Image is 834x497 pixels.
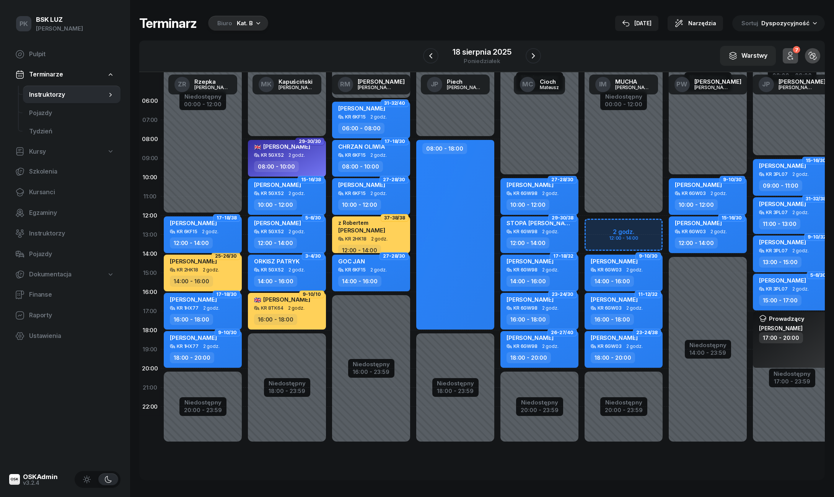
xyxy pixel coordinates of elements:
[261,191,284,196] div: KR 5GX52
[9,224,121,243] a: Instruktorzy
[605,405,643,413] div: 20:00 - 23:59
[741,18,760,28] span: Sortuj
[513,267,538,272] div: KR 6GW98
[139,91,161,110] div: 06:00
[676,81,687,88] span: PW
[370,191,387,196] span: 2 godz.
[9,266,121,283] a: Dokumentacja
[598,305,622,310] div: KR 6GW03
[552,294,573,295] span: 23-24/30
[723,179,742,180] span: 9-10/30
[170,219,217,227] span: [PERSON_NAME]
[218,332,237,333] span: 9-10/30
[206,16,268,31] button: BiuroKat. B
[766,286,788,291] div: KR 3PL07
[722,217,742,219] span: 15-16/30
[521,398,559,415] button: Niedostępny20:00 - 23:59
[254,219,301,227] span: [PERSON_NAME]
[507,237,549,248] div: 12:00 - 14:00
[689,342,726,348] div: Niedostępny
[761,19,810,27] span: Dyspozycyjność
[338,258,365,265] span: GOC JAN
[9,306,121,325] a: Raporty
[139,263,161,283] div: 15:00
[591,352,635,363] div: 18:00 - 20:00
[203,305,220,311] span: 2 godz.
[36,16,83,23] div: BSK LUZ
[626,305,643,311] span: 2 godz.
[168,75,237,94] a: ZRRzepka[PERSON_NAME]
[332,75,411,94] a: RM[PERSON_NAME][PERSON_NAME]
[689,341,726,357] button: Niedostępny14:00 - 23:59
[279,85,315,90] div: [PERSON_NAME]
[9,143,121,161] a: Kursy
[252,75,321,94] a: MKKapuściński[PERSON_NAME]
[9,286,121,304] a: Finanse
[29,167,114,177] span: Szkolenia
[194,79,231,84] div: Rzepka
[184,405,222,413] div: 20:00 - 23:59
[9,474,20,485] img: logo-xs@2x.png
[338,181,385,188] span: [PERSON_NAME]
[447,79,484,84] div: Piech
[370,153,387,158] span: 2 godz.
[615,79,652,84] div: MUCHA
[615,16,658,31] button: [DATE]
[23,474,58,480] div: OSKAdmin
[338,199,381,210] div: 10:00 - 12:00
[184,92,222,109] button: Niedostępny00:00 - 12:00
[9,245,121,263] a: Pojazdy
[358,85,394,90] div: [PERSON_NAME]
[682,191,706,196] div: KR 6GW03
[422,143,467,154] div: 08:00 - 18:00
[759,218,800,229] div: 11:00 - 13:00
[202,229,218,234] span: 2 godz.
[668,75,748,94] a: PW[PERSON_NAME][PERSON_NAME]
[513,305,538,310] div: KR 6GW98
[759,162,806,169] span: [PERSON_NAME]
[383,179,405,180] span: 27-28/30
[288,229,305,234] span: 2 godz.
[194,85,231,90] div: [PERSON_NAME]
[9,66,121,83] a: Terminarze
[288,267,305,273] span: 2 godz.
[542,191,559,196] span: 2 godz.
[353,360,390,377] button: Niedostępny16:00 - 23:59
[254,258,300,265] span: ORKISZ PATRYK
[269,379,306,396] button: Niedostępny18:00 - 23:59
[139,206,161,225] div: 12:00
[279,79,315,84] div: Kapuściński
[553,255,573,257] span: 17-18/32
[29,127,114,136] span: Tydzień
[615,85,652,90] div: [PERSON_NAME]
[29,49,114,59] span: Pulpit
[170,237,213,248] div: 12:00 - 14:00
[29,187,114,197] span: Kursanci
[591,334,638,341] span: [PERSON_NAME]
[591,276,634,287] div: 14:00 - 16:00
[203,267,219,273] span: 2 godz.
[542,267,559,273] span: 2 godz.
[605,398,643,415] button: Niedostępny20:00 - 23:59
[668,16,723,31] button: Narzędzia
[779,85,815,90] div: [PERSON_NAME]
[139,130,161,149] div: 08:00
[806,160,826,161] span: 15-16/30
[728,51,767,61] div: Warstwy
[29,290,114,300] span: Finanse
[542,305,559,311] span: 2 godz.
[20,21,28,27] span: PK
[29,108,114,118] span: Pojazdy
[759,180,802,191] div: 09:00 - 11:00
[23,86,121,104] a: Instruktorzy
[338,161,383,172] div: 08:00 - 10:00
[694,79,741,84] div: [PERSON_NAME]
[551,332,573,333] span: 26-27/40
[9,204,121,222] a: Egzaminy
[139,378,161,397] div: 21:00
[605,92,642,109] button: Niedostępny00:00 - 12:00
[810,274,826,276] span: 5-6/30
[710,229,727,234] span: 2 godz.
[345,236,367,241] div: KR 2HK18
[383,255,405,257] span: 27-28/30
